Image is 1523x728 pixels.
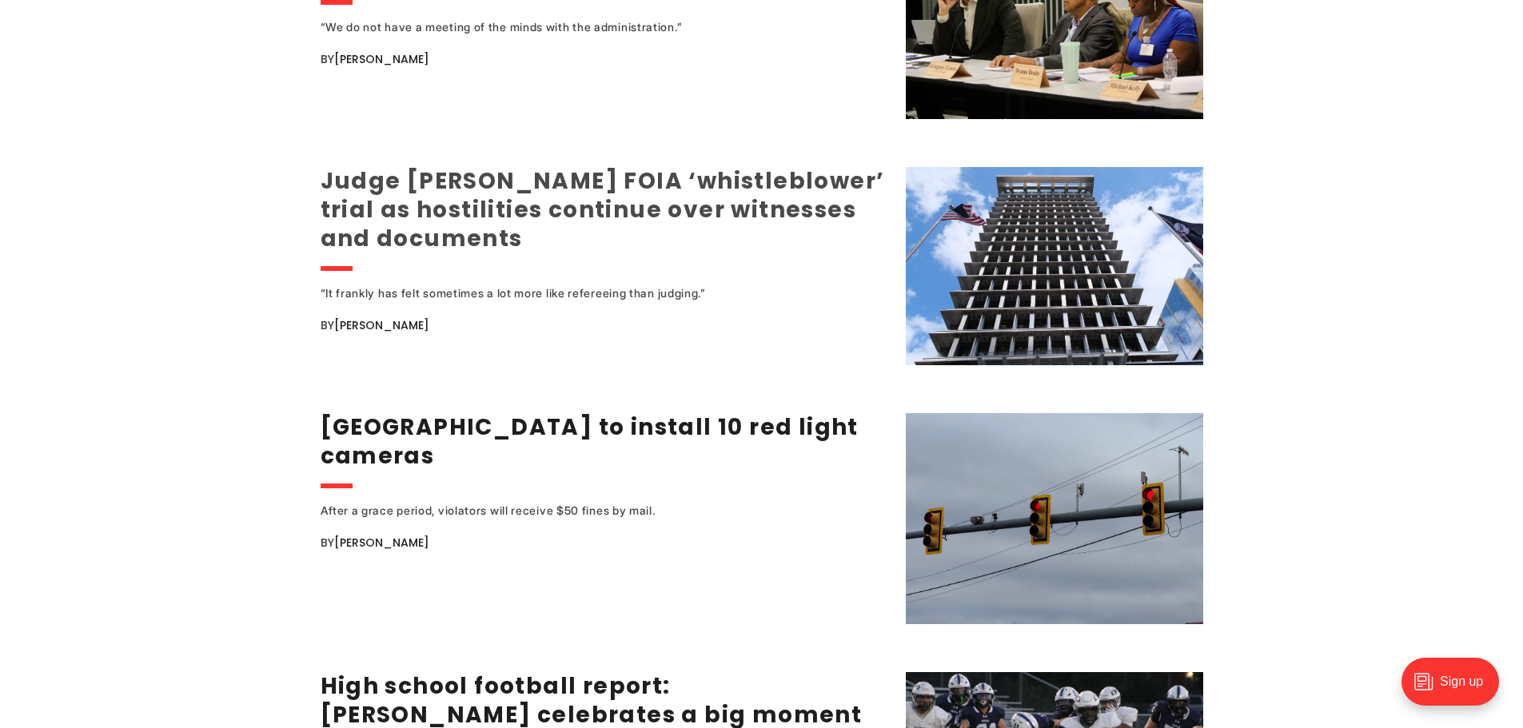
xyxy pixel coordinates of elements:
a: [PERSON_NAME] [334,317,429,333]
a: [GEOGRAPHIC_DATA] to install 10 red light cameras [321,412,859,471]
div: By [321,316,886,335]
div: After a grace period, violators will receive $50 fines by mail. [321,501,840,520]
img: Richmond to install 10 red light cameras [906,413,1203,624]
a: Judge [PERSON_NAME] FOIA ‘whistleblower’ trial as hostilities continue over witnesses and documents [321,165,885,254]
div: By [321,533,886,552]
div: By [321,50,886,69]
a: [PERSON_NAME] [334,51,429,67]
img: Judge postpones FOIA ‘whistleblower’ trial as hostilities continue over witnesses and documents [906,167,1203,365]
a: [PERSON_NAME] [334,535,429,551]
iframe: portal-trigger [1388,650,1523,728]
div: “We do not have a meeting of the minds with the administration.” [321,18,840,37]
div: “It frankly has felt sometimes a lot more like refereeing than judging.” [321,284,840,303]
